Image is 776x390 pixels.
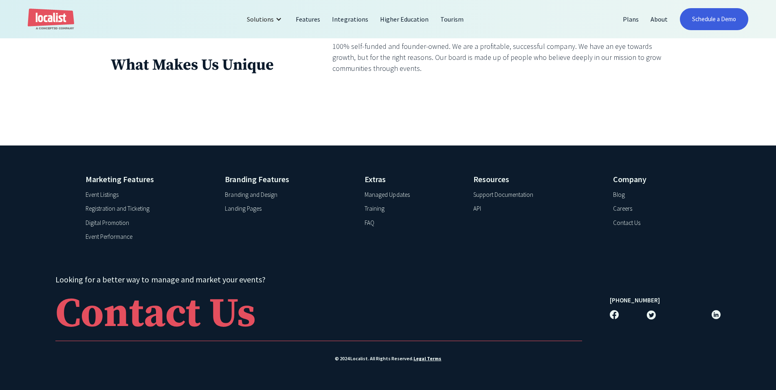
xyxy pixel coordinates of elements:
a: API [473,204,481,214]
h1: What Makes Us Unique [111,56,277,75]
a: Event Performance [86,232,132,242]
a: Higher Education [374,9,435,29]
a: FAQ [365,218,374,228]
h4: Looking for a better way to manage and market your events? [55,273,582,286]
h4: Branding Features [225,173,349,185]
a: Training [365,204,385,214]
a: Contact Us [613,218,640,228]
h4: Company [613,173,691,185]
a: Legal Terms [413,355,441,362]
a: Features [290,9,326,29]
a: Careers [613,204,632,214]
h4: Marketing Features [86,173,210,185]
div: 100% self-funded and founder-owned. We are a profitable, successful company. We have an eye towar... [332,41,665,74]
h4: Extras [365,173,458,185]
a: Contact Us [55,290,582,341]
a: Plans [617,9,645,29]
a: Tourism [435,9,470,29]
a: Schedule a Demo [680,8,748,30]
a: Integrations [326,9,374,29]
div: Solutions [241,9,290,29]
a: Registration and Ticketing [86,204,149,214]
div: Solutions [247,14,274,24]
a: [PHONE_NUMBER] [610,296,660,305]
a: Managed Updates [365,190,409,200]
div: Contact Us [55,294,256,335]
a: Landing Pages [225,204,261,214]
a: Event Listings [86,190,119,200]
a: Branding and Design [225,190,277,200]
a: About [645,9,674,29]
div: © 2024 Localist. All Rights Reserved. [55,355,721,362]
h4: Resources [473,173,598,185]
a: Blog [613,190,625,200]
a: Digital Promotion [86,218,129,228]
a: home [28,9,74,30]
a: Support Documentation [473,190,533,200]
